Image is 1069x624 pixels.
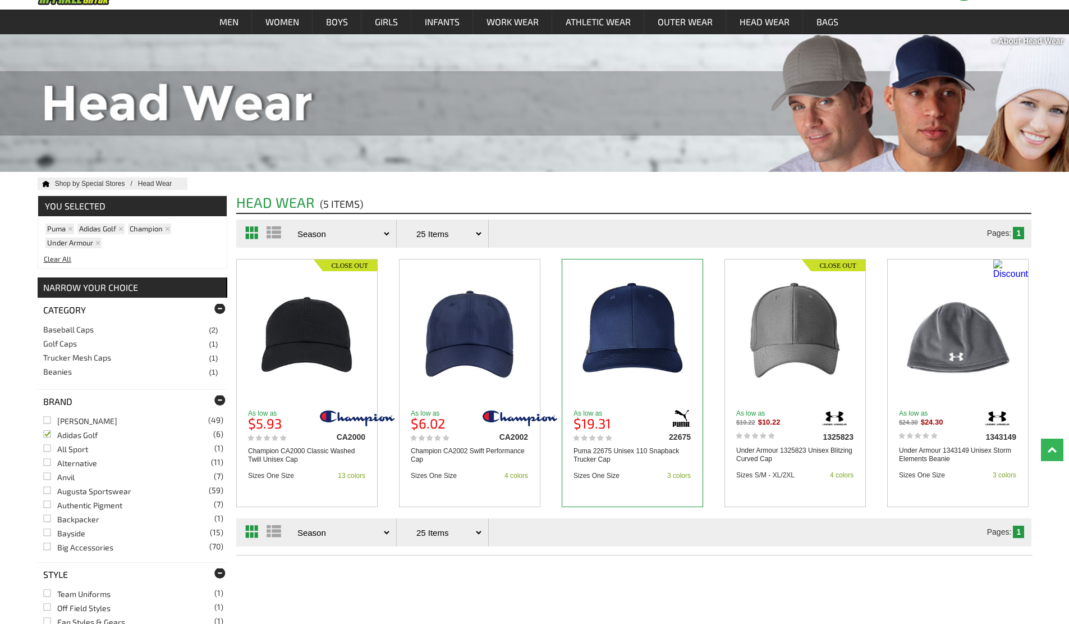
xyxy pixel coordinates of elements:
[214,589,223,597] span: (1)
[574,415,611,431] b: $19.31
[210,529,223,536] span: (15)
[736,447,854,463] a: Under Armour 1325823 Unisex Blitzing Curved Cap
[1041,439,1063,461] a: Top
[305,433,365,441] div: CA2000
[214,472,223,480] span: (7)
[473,410,557,427] img: champion/ca2002
[214,500,223,508] span: (7)
[899,419,918,426] b: $24.30
[758,418,781,426] b: $10.22
[43,603,111,613] a: Off Field Styles(1)
[400,268,540,403] a: Champion CA2002 Swift Performance Cap - Shop at ApparelGator.com
[237,268,377,403] a: Champion CA2000 Classic Washed Twill Cap - Shop at ApparelGator.com
[38,180,50,187] a: Home
[214,603,223,611] span: (1)
[630,433,691,441] div: 22675
[673,410,691,427] img: puma/22675
[38,196,227,216] span: YOU SELECTED
[43,486,131,496] a: Augusta Sportswear(59)
[736,419,755,426] b: $10.22
[207,10,251,34] a: Men
[411,415,445,431] b: $6.02
[43,416,117,426] a: [PERSON_NAME](49)
[43,353,111,362] a: Trucker Mesh Caps
[314,259,377,271] img: Closeout
[736,410,797,417] p: As low as
[43,325,94,334] a: Baseball Caps
[899,472,945,479] div: Sizes One Size
[899,410,960,417] p: As low as
[47,225,72,233] a: Puma
[362,10,411,34] a: Girls
[553,10,644,34] a: Athletic Wear
[830,472,854,479] div: 4 colors
[248,447,365,464] a: Champion CA2000 Classic Washed Twill Unisex Cap
[899,447,1016,463] a: Under Armour 1343149 Unisex Storm Elements Beanie
[956,433,1016,441] div: 1343149
[138,180,183,188] a: Head Wear
[248,410,309,417] p: As low as
[987,227,1012,239] td: Pages:
[211,458,223,466] span: (11)
[43,589,111,599] a: Team Uniforms(1)
[214,444,223,452] span: (1)
[208,416,223,424] span: (49)
[574,447,691,464] a: Puma 22675 Unisex 110 Snapback Trucker Cap
[804,10,851,34] a: Bags
[43,430,98,440] a: Adidas Golf(6)
[209,486,223,494] span: (59)
[248,415,282,431] b: $5.93
[645,10,726,34] a: Outer Wear
[209,543,223,550] span: (70)
[209,339,218,350] span: (1)
[253,10,312,34] a: Women
[736,472,795,479] div: Sizes S/M - XL/2XL
[38,298,227,322] div: Category
[214,514,223,522] span: (1)
[921,418,943,426] b: $24.30
[43,367,72,376] a: Beanies
[1013,526,1024,538] td: 1
[209,367,218,378] span: (1)
[411,472,457,479] div: Sizes One Size
[213,430,223,438] span: (6)
[1013,227,1024,239] td: 1
[43,529,85,538] a: Bayside(15)
[411,447,528,464] a: Champion CA2002 Swift Performance Cap
[43,339,77,348] a: Golf Caps
[504,472,528,479] div: 4 colors
[43,543,113,552] a: Big Accessories(70)
[727,10,802,34] a: Head Wear
[47,239,100,247] a: Under Armour
[38,562,227,586] div: Style
[987,526,1012,538] td: Pages:
[43,472,75,482] a: Anvil(7)
[310,410,394,427] img: champion/ca2000
[313,10,361,34] a: Boys
[130,225,169,233] a: Champion
[667,472,691,479] div: 3 colors
[43,500,122,510] a: Authentic Pigment(7)
[416,268,524,403] img: Champion CA2002 Swift Performance Cap - Shop at ApparelGator.com
[802,259,865,271] img: Closeout
[253,268,361,403] img: Champion CA2000 Classic Washed Twill Cap - Shop at ApparelGator.com
[411,410,471,417] p: As low as
[338,472,365,479] div: 13 colors
[43,458,97,468] a: Alternative(11)
[574,410,634,417] p: As low as
[38,277,228,298] div: NARROW YOUR CHOICE
[44,254,71,263] a: Clear All
[993,259,1028,280] img: Discount
[474,10,552,34] a: Work Wear
[320,198,363,213] span: (5 items)
[43,514,99,524] a: Backpacker(1)
[816,410,854,427] img: under-armour/1325823
[979,410,1016,427] img: under-armour/1343149
[992,35,1063,47] div: + About Head Wear
[248,472,294,479] div: Sizes One Size
[209,325,218,336] span: (2)
[236,195,1031,213] h2: Head Wear
[43,444,88,454] a: All Sport(1)
[574,472,620,479] div: Sizes One Size
[993,472,1016,479] div: 3 colors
